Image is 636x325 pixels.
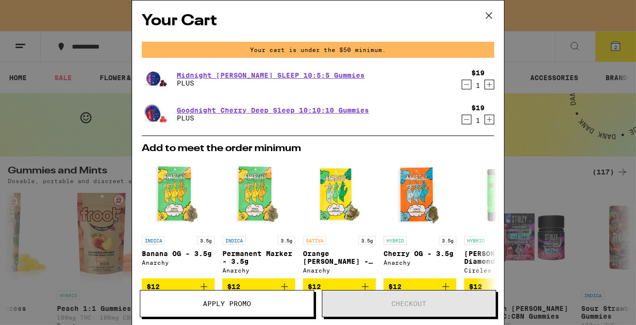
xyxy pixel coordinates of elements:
[142,144,494,154] h2: Add to meet the order minimum
[197,236,215,245] p: 3.5g
[322,290,496,317] button: Checkout
[471,104,485,112] div: $19
[142,236,165,245] p: INDICA
[384,158,456,231] img: Anarchy - Cherry OG - 3.5g
[308,283,321,291] span: $12
[384,158,456,278] a: Open page for Cherry OG - 3.5g from Anarchy
[485,80,494,89] button: Increment
[464,250,537,265] p: [PERSON_NAME] Diamond Infused 2-Pack - 1g
[384,259,456,266] div: Anarchy
[384,250,456,257] p: Cherry OG - 3.5g
[222,236,246,245] p: INDICA
[471,82,485,89] div: 1
[485,115,494,124] button: Increment
[222,158,295,278] a: Open page for Permanent Marker - 3.5g from Anarchy
[142,278,215,295] button: Add to bag
[142,42,494,58] div: Your cart is under the $50 minimum.
[439,236,456,245] p: 3.5g
[222,267,295,274] div: Anarchy
[222,158,295,231] img: Anarchy - Permanent Marker - 3.5g
[147,283,160,291] span: $12
[177,106,369,114] a: Goodnight Cherry Deep Sleep 10:10:10 Gummies
[303,158,376,278] a: Open page for Orange Runtz - 3.5g from Anarchy
[142,259,215,266] div: Anarchy
[177,71,365,79] a: Midnight [PERSON_NAME] SLEEP 10:5:5 Gummies
[384,278,456,295] button: Add to bag
[227,283,240,291] span: $12
[469,283,482,291] span: $12
[222,250,295,265] p: Permanent Marker - 3.5g
[464,158,537,231] img: Circles Eclipse - Runtz Diamond Infused 2-Pack - 1g
[462,80,471,89] button: Decrement
[303,158,376,231] img: Anarchy - Orange Runtz - 3.5g
[464,278,537,295] button: Add to bag
[177,79,365,87] p: PLUS
[177,114,369,122] p: PLUS
[392,300,427,307] span: Checkout
[142,158,215,278] a: Open page for Banana OG - 3.5g from Anarchy
[464,158,537,278] a: Open page for Runtz Diamond Infused 2-Pack - 1g from Circles Eclipse
[303,278,376,295] button: Add to bag
[142,158,215,231] img: Anarchy - Banana OG - 3.5g
[142,250,215,257] p: Banana OG - 3.5g
[203,300,251,307] span: Apply Promo
[278,236,295,245] p: 3.5g
[462,115,471,124] button: Decrement
[222,278,295,295] button: Add to bag
[303,250,376,265] p: Orange [PERSON_NAME] - 3.5g
[358,236,376,245] p: 3.5g
[464,267,537,274] div: Circles Eclipse
[142,101,169,128] img: PLUS - Goodnight Cherry Deep Sleep 10:10:10 Gummies
[464,236,487,245] p: HYBRID
[388,283,402,291] span: $12
[142,66,169,93] img: PLUS - Midnight Berry SLEEP 10:5:5 Gummies
[303,267,376,274] div: Anarchy
[303,236,326,245] p: SATIVA
[471,69,485,77] div: $19
[142,10,494,32] h2: Your Cart
[140,290,314,317] button: Apply Promo
[471,117,485,124] div: 1
[384,236,407,245] p: HYBRID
